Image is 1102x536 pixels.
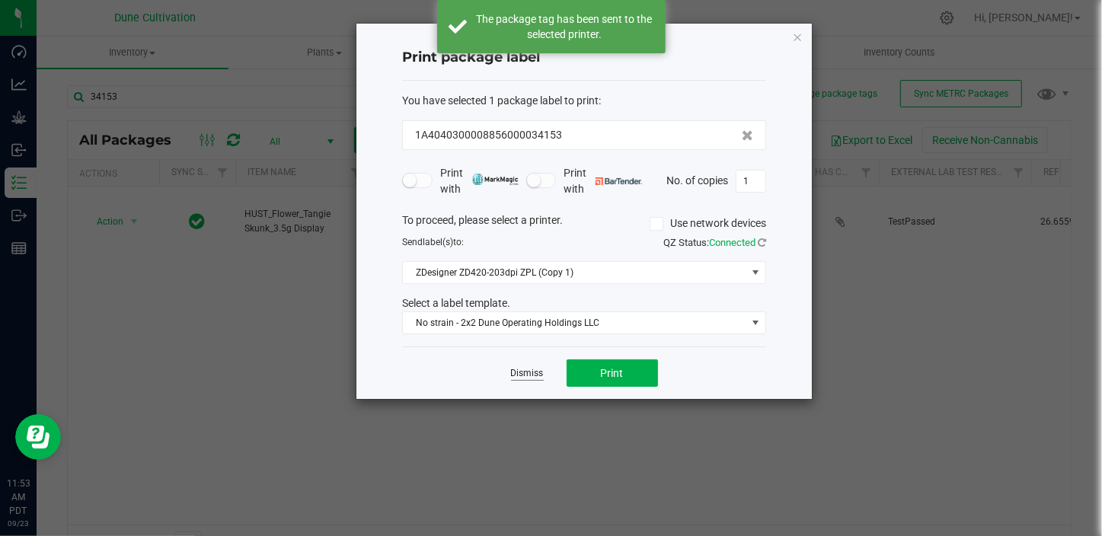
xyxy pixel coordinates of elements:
span: Print [601,367,624,379]
span: QZ Status: [663,237,766,248]
span: Print with [564,165,642,197]
span: No. of copies [666,174,728,186]
div: To proceed, please select a printer. [391,212,778,235]
a: Dismiss [511,367,544,380]
span: Connected [709,237,755,248]
button: Print [567,359,658,387]
label: Use network devices [650,215,766,231]
img: mark_magic_cybra.png [472,174,519,185]
div: : [402,93,766,109]
span: No strain - 2x2 Dune Operating Holdings LLC [403,312,746,333]
span: Send to: [402,237,464,247]
span: 1A4040300008856000034153 [415,127,562,143]
iframe: Resource center [15,414,61,460]
span: label(s) [423,237,453,247]
img: bartender.png [596,177,642,185]
span: Print with [440,165,519,197]
h4: Print package label [402,48,766,68]
span: You have selected 1 package label to print [402,94,599,107]
div: Select a label template. [391,295,778,311]
span: ZDesigner ZD420-203dpi ZPL (Copy 1) [403,262,746,283]
div: The package tag has been sent to the selected printer. [475,11,654,42]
